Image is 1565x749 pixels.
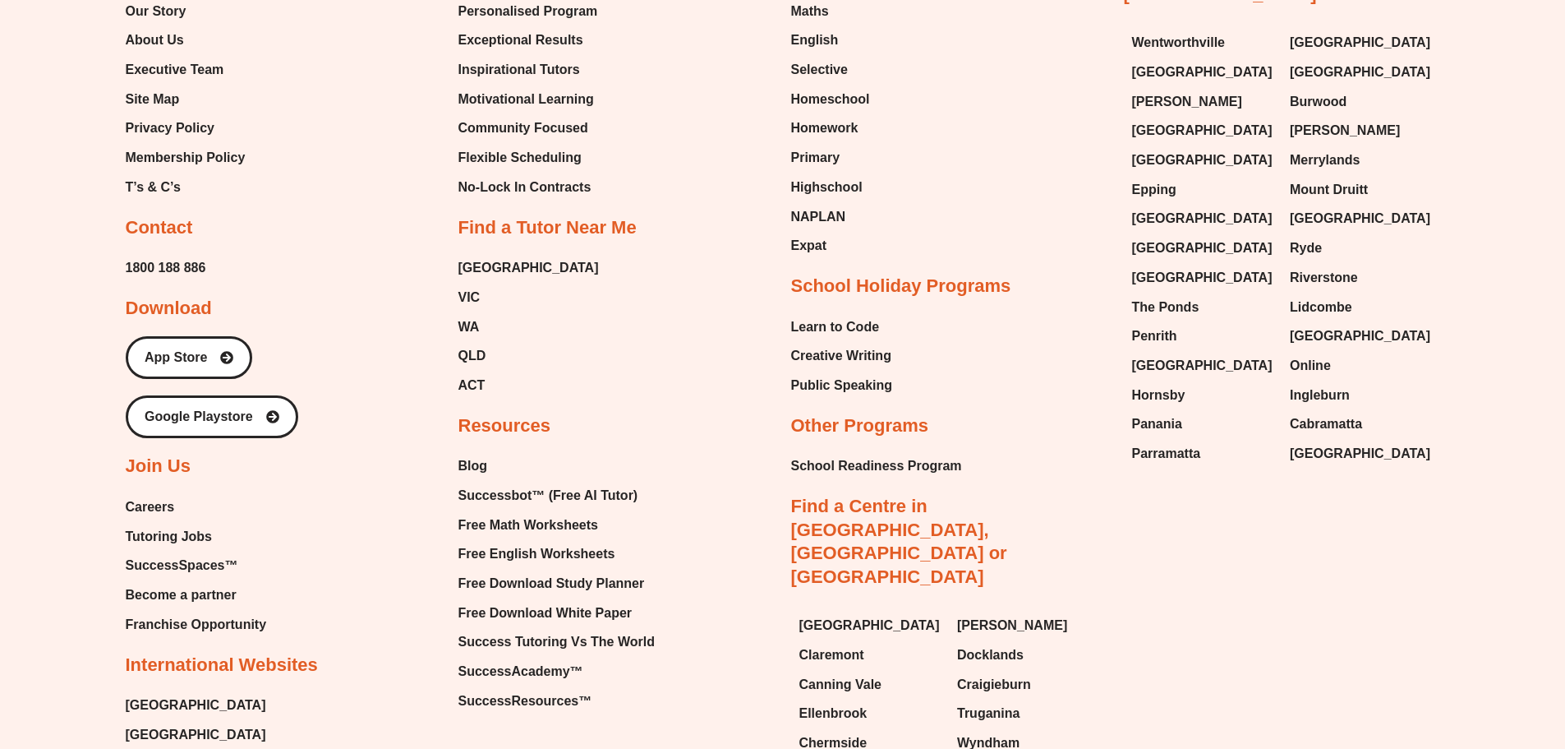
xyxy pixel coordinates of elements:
a: ACT [458,373,599,398]
span: Success Tutoring Vs The World [458,630,655,654]
a: [PERSON_NAME] [1290,118,1432,143]
h2: Contact [126,216,193,240]
a: [GEOGRAPHIC_DATA] [1290,442,1432,466]
a: Free English Worksheets [458,542,655,566]
a: [GEOGRAPHIC_DATA] [1290,324,1432,349]
a: Penrith [1132,324,1274,349]
span: Successbot™ (Free AI Tutor) [458,483,638,508]
span: Riverstone [1290,266,1358,290]
span: Claremont [799,643,864,668]
a: English [791,28,870,53]
span: SuccessSpaces™ [126,553,238,578]
a: About Us [126,28,246,53]
a: Flexible Scheduling [458,146,598,170]
a: SuccessResources™ [458,689,655,714]
span: No-Lock In Contracts [458,175,591,200]
span: [GEOGRAPHIC_DATA] [1290,324,1430,349]
a: App Store [126,336,252,379]
a: [GEOGRAPHIC_DATA] [126,723,266,747]
span: Free Math Worksheets [458,513,598,538]
a: Highschool [791,175,870,200]
a: Google Playstore [126,395,298,438]
span: QLD [458,344,486,368]
a: Homeschool [791,87,870,112]
a: Exceptional Results [458,28,598,53]
span: [GEOGRAPHIC_DATA] [1132,266,1273,290]
iframe: Chat Widget [1483,670,1565,749]
span: [GEOGRAPHIC_DATA] [1290,60,1430,85]
span: Community Focused [458,116,588,141]
span: Ingleburn [1290,383,1350,408]
a: Mount Druitt [1290,178,1432,202]
a: QLD [458,344,599,368]
span: Free Download White Paper [458,601,633,626]
span: School Readiness Program [791,454,962,479]
span: [GEOGRAPHIC_DATA] [1132,236,1273,261]
a: NAPLAN [791,205,870,229]
a: [PERSON_NAME] [957,613,1099,638]
a: Tutoring Jobs [126,525,267,549]
span: Google Playstore [145,410,253,423]
span: [GEOGRAPHIC_DATA] [1290,442,1430,466]
a: [GEOGRAPHIC_DATA] [1290,206,1432,231]
a: Hornsby [1132,383,1274,408]
a: Selective [791,58,870,82]
a: Wentworthville [1132,30,1274,55]
span: [GEOGRAPHIC_DATA] [799,613,940,638]
h2: Resources [458,414,551,438]
a: Lidcombe [1290,295,1432,320]
a: Executive Team [126,58,246,82]
span: Ryde [1290,236,1322,261]
span: WA [458,315,480,340]
a: Learn to Code [791,315,893,340]
a: Ryde [1290,236,1432,261]
span: VIC [458,285,481,310]
a: Become a partner [126,583,267,608]
span: Parramatta [1132,442,1201,466]
a: Ingleburn [1290,383,1432,408]
a: Find a Centre in [GEOGRAPHIC_DATA], [GEOGRAPHIC_DATA] or [GEOGRAPHIC_DATA] [791,496,1007,587]
a: Privacy Policy [126,116,246,141]
a: Panania [1132,412,1274,437]
span: English [791,28,839,53]
span: SuccessResources™ [458,689,592,714]
span: Craigieburn [957,673,1031,697]
a: Free Math Worksheets [458,513,655,538]
span: [GEOGRAPHIC_DATA] [126,693,266,718]
h2: School Holiday Programs [791,275,1011,298]
a: Careers [126,495,267,520]
a: Community Focused [458,116,598,141]
a: Free Download White Paper [458,601,655,626]
a: No-Lock In Contracts [458,175,598,200]
a: Epping [1132,178,1274,202]
span: [PERSON_NAME] [1290,118,1400,143]
span: Free Download Study Planner [458,571,645,596]
a: Public Speaking [791,373,893,398]
a: Parramatta [1132,442,1274,466]
span: Wentworthville [1132,30,1226,55]
span: Burwood [1290,90,1346,114]
span: ACT [458,373,486,398]
span: About Us [126,28,184,53]
span: [GEOGRAPHIC_DATA] [1290,30,1430,55]
span: App Store [145,351,207,364]
h2: International Websites [126,654,318,677]
span: Online [1290,354,1331,378]
span: Docklands [957,643,1024,668]
span: Highschool [791,175,863,200]
a: Cabramatta [1290,412,1432,437]
a: [GEOGRAPHIC_DATA] [1132,206,1274,231]
span: Primary [791,146,840,170]
a: Riverstone [1290,266,1432,290]
a: 1800 188 886 [126,256,206,280]
a: Creative Writing [791,344,893,368]
span: Tutoring Jobs [126,525,212,549]
a: Franchise Opportunity [126,613,267,637]
a: Blog [458,454,655,479]
a: Homework [791,116,870,141]
a: Online [1290,354,1432,378]
h2: Download [126,297,212,321]
a: Truganina [957,701,1099,726]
